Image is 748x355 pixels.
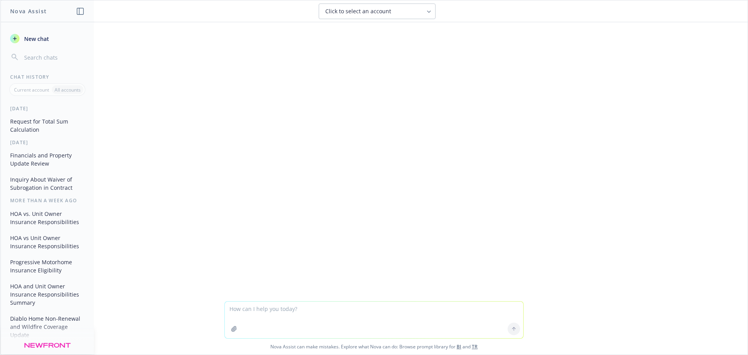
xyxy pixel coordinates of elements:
[7,312,88,341] button: Diablo Home Non-Renewal and Wildfire Coverage Update
[23,35,49,43] span: New chat
[7,173,88,194] button: Inquiry About Waiver of Subrogation in Contract
[7,149,88,170] button: Financials and Property Update Review
[7,115,88,136] button: Request for Total Sum Calculation
[14,87,49,93] p: Current account
[10,7,47,15] h1: Nova Assist
[7,207,88,228] button: HOA vs. Unit Owner Insurance Responsibilities
[23,52,85,63] input: Search chats
[55,87,81,93] p: All accounts
[457,343,461,350] a: BI
[1,105,94,112] div: [DATE]
[7,231,88,253] button: HOA vs Unit Owner Insurance Responsibilities
[1,197,94,204] div: More than a week ago
[1,139,94,146] div: [DATE]
[7,256,88,277] button: Progressive Motorhome Insurance Eligibility
[7,280,88,309] button: HOA and Unit Owner Insurance Responsibilities Summary
[325,7,391,15] span: Click to select an account
[472,343,478,350] a: TR
[1,74,94,80] div: Chat History
[319,4,436,19] button: Click to select an account
[4,339,744,355] span: Nova Assist can make mistakes. Explore what Nova can do: Browse prompt library for and
[7,32,88,46] button: New chat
